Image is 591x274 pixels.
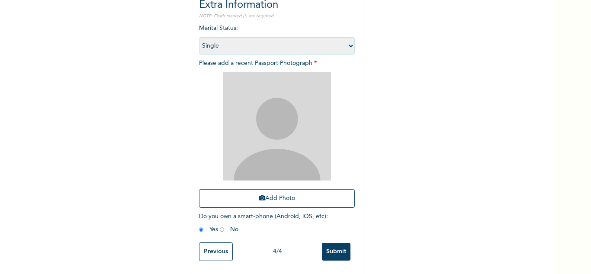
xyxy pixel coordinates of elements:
input: Submit [322,243,350,261]
img: Crop [223,72,331,181]
button: Add Photo [199,189,355,208]
p: NOTE: Fields marked (*) are required [199,13,355,19]
input: Previous [199,242,233,261]
span: Please add a recent Passport Photograph [199,60,355,212]
div: 4 / 4 [233,247,322,256]
span: Do you own a smart-phone (Android, iOS, etc) : Yes No [199,213,328,232]
span: Marital Status : [199,25,355,49]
